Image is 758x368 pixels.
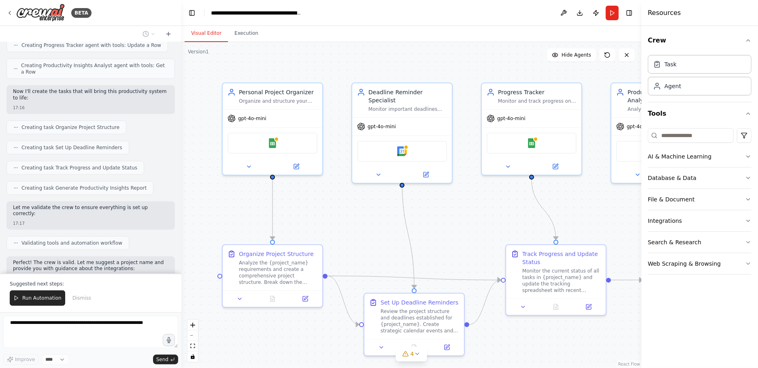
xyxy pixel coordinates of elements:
[15,356,35,363] span: Improve
[10,290,65,306] button: Run Automation
[396,347,427,362] button: 4
[469,276,501,328] g: Edge from c2df8645-bb2f-40ef-b57f-a4b4dcc355ea to 7a208706-1483-4925-9c4d-4e872f55197c
[22,295,62,301] span: Run Automation
[648,8,681,18] h4: Resources
[238,115,266,122] span: gpt-4o-mini
[648,232,752,253] button: Search & Research
[68,290,95,306] button: Dismiss
[648,125,752,281] div: Tools
[21,144,122,151] span: Creating task Set Up Deadline Reminders
[256,294,290,304] button: No output available
[664,60,677,68] div: Task
[648,167,752,188] button: Database & Data
[368,88,447,104] div: Deadline Reminder Specialist
[368,106,447,112] div: Monitor important deadlines and milestones for {project_name}, create strategic reminders at appr...
[532,162,578,171] button: Open in side panel
[528,180,560,240] g: Edge from f102a82f-b041-41c4-9723-f1310d929dbb to 7a208706-1483-4925-9c4d-4e872f55197c
[497,115,526,122] span: gpt-4o-mini
[239,260,317,286] div: Analyze the {project_name} requirements and create a comprehensive project structure. Break down ...
[505,244,607,316] div: Track Progress and Update StatusMonitor the current status of all tasks in {project_name} and upd...
[185,25,228,42] button: Visual Editor
[628,106,706,112] div: Analyze productivity patterns and performance data from {project_name} to identify trends, sugges...
[239,250,314,258] div: Organize Project Structure
[211,9,302,17] nav: breadcrumb
[187,320,198,330] button: zoom in
[397,146,407,156] img: Google Calendar
[648,152,711,161] div: AI & Machine Learning
[648,253,752,274] button: Web Scraping & Browsing
[186,7,198,19] button: Hide left sidebar
[13,89,168,101] p: Now I'll create the tasks that will bring this productivity system to life:
[527,138,537,148] img: Google Sheets
[239,98,317,104] div: Organize and structure your personal projects by analyzing project requirements, breaking them do...
[498,88,577,96] div: Progress Tracker
[222,244,323,308] div: Organize Project StructureAnalyze the {project_name} requirements and create a comprehensive proj...
[187,320,198,362] div: React Flow controls
[268,180,277,240] g: Edge from 0c16c492-be1e-4eb3-8f6e-5a5ab15f181f to b92d8612-88ee-4bb5-a6e2-9d4276093824
[268,138,277,148] img: Google Sheets
[539,302,573,312] button: No output available
[522,268,601,294] div: Monitor the current status of all tasks in {project_name} and update the tracking spreadsheet wit...
[156,356,168,363] span: Send
[648,195,695,203] div: File & Document
[188,49,209,55] div: Version 1
[239,88,317,96] div: Personal Project Organizer
[648,238,701,246] div: Search & Research
[403,170,449,180] button: Open in side panel
[10,281,172,287] p: Suggested next steps:
[381,308,459,334] div: Review the project structure and deadlines established for {project_name}. Create strategic calen...
[16,4,65,22] img: Logo
[648,146,752,167] button: AI & Machine Learning
[611,276,643,284] g: Edge from 7a208706-1483-4925-9c4d-4e872f55197c to 154513b7-6f33-441d-8098-5362fac3a9a0
[648,52,752,102] div: Crew
[398,180,418,288] g: Edge from b286a5b9-435b-4905-a855-266b36799525 to c2df8645-bb2f-40ef-b57f-a4b4dcc355ea
[187,330,198,341] button: zoom out
[228,25,265,42] button: Execution
[411,350,414,358] span: 4
[328,272,359,328] g: Edge from b92d8612-88ee-4bb5-a6e2-9d4276093824 to c2df8645-bb2f-40ef-b57f-a4b4dcc355ea
[21,42,161,49] span: Creating Progress Tracker agent with tools: Update a Row
[648,260,721,268] div: Web Scraping & Browsing
[13,260,168,272] p: Perfect! The crew is valid. Let me suggest a project name and provide you with guidance about the...
[648,174,696,182] div: Database & Data
[627,123,655,130] span: gpt-4o-mini
[562,52,591,58] span: Hide Agents
[648,210,752,231] button: Integrations
[273,162,319,171] button: Open in side panel
[351,82,453,184] div: Deadline Reminder SpecialistMonitor important deadlines and milestones for {project_name}, create...
[611,82,712,184] div: Productivity Insights AnalystAnalyze productivity patterns and performance data from {project_nam...
[648,29,752,52] button: Crew
[13,205,168,217] p: Let me validate the crew to ensure everything is set up correctly:
[522,250,601,266] div: Track Progress and Update Status
[648,217,682,225] div: Integrations
[71,8,92,18] div: BETA
[328,272,501,284] g: Edge from b92d8612-88ee-4bb5-a6e2-9d4276093824 to 7a208706-1483-4925-9c4d-4e872f55197c
[139,29,159,39] button: Switch to previous chat
[381,298,458,307] div: Set Up Deadline Reminders
[618,362,640,366] a: React Flow attribution
[21,240,122,246] span: Validating tools and automation workflow
[547,49,596,61] button: Hide Agents
[21,185,147,191] span: Creating task Generate Productivity Insights Report
[575,302,603,312] button: Open in side panel
[3,354,38,365] button: Improve
[21,165,137,171] span: Creating task Track Progress and Update Status
[433,343,461,352] button: Open in side panel
[163,334,175,346] button: Click to speak your automation idea
[364,293,465,356] div: Set Up Deadline RemindersReview the project structure and deadlines established for {project_name...
[72,295,91,301] span: Dismiss
[187,351,198,362] button: toggle interactivity
[498,98,577,104] div: Monitor and track progress on {project_name} goals by collecting completion data, updating projec...
[664,82,681,90] div: Agent
[397,343,432,352] button: No output available
[21,124,119,131] span: Creating task Organize Project Structure
[13,105,168,111] div: 17:16
[153,355,178,364] button: Send
[628,88,706,104] div: Productivity Insights Analyst
[187,341,198,351] button: fit view
[624,7,635,19] button: Hide right sidebar
[368,123,396,130] span: gpt-4o-mini
[13,220,168,226] div: 17:17
[648,102,752,125] button: Tools
[648,189,752,210] button: File & Document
